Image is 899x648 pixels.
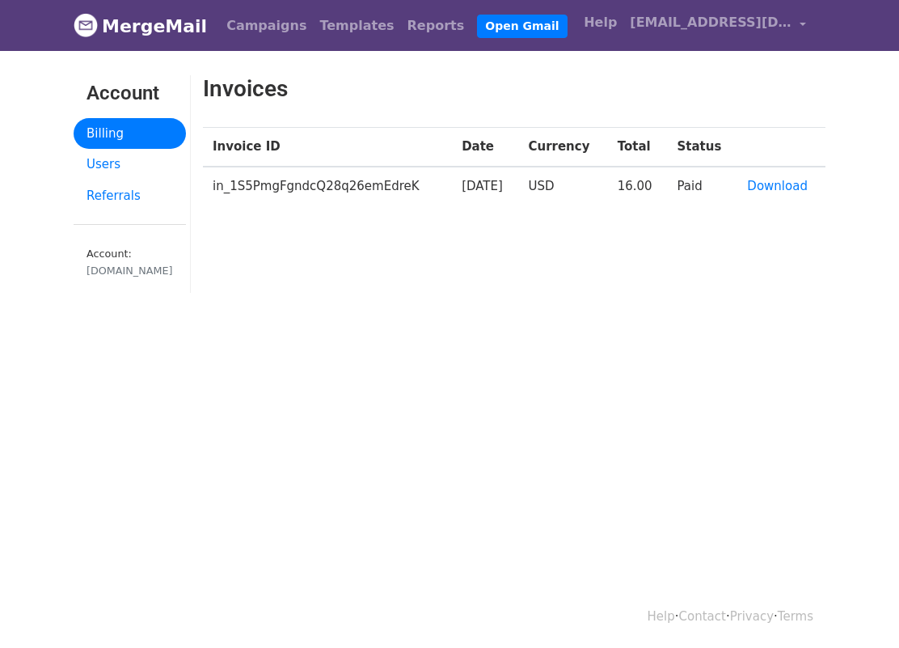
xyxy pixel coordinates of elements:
[679,609,726,624] a: Contact
[203,75,718,103] h2: Invoices
[747,179,808,193] a: Download
[401,10,471,42] a: Reports
[74,180,186,212] a: Referrals
[74,149,186,180] a: Users
[518,128,607,167] th: Currency
[203,167,452,205] td: in_1S5PmgFgndcQ28q26emEdreK
[87,248,173,278] small: Account:
[74,13,98,37] img: MergeMail logo
[313,10,400,42] a: Templates
[608,167,668,205] td: 16.00
[74,118,186,150] a: Billing
[667,128,737,167] th: Status
[477,15,567,38] a: Open Gmail
[518,167,607,205] td: USD
[623,6,812,44] a: [EMAIL_ADDRESS][DOMAIN_NAME]
[667,167,737,205] td: Paid
[608,128,668,167] th: Total
[630,13,791,32] span: [EMAIL_ADDRESS][DOMAIN_NAME]
[730,609,774,624] a: Privacy
[203,128,452,167] th: Invoice ID
[648,609,675,624] a: Help
[87,263,173,278] div: [DOMAIN_NAME]
[74,9,207,43] a: MergeMail
[87,82,173,105] h3: Account
[452,128,518,167] th: Date
[577,6,623,39] a: Help
[220,10,313,42] a: Campaigns
[452,167,518,205] td: [DATE]
[778,609,813,624] a: Terms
